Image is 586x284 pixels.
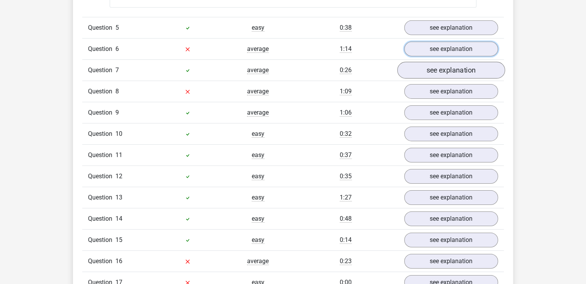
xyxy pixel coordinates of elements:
[115,24,119,31] span: 5
[252,194,264,201] span: easy
[252,24,264,32] span: easy
[247,109,269,117] span: average
[88,87,115,96] span: Question
[115,45,119,52] span: 6
[88,66,115,75] span: Question
[340,151,352,159] span: 0:37
[340,88,352,95] span: 1:09
[404,84,498,99] a: see explanation
[340,24,352,32] span: 0:38
[247,66,269,74] span: average
[404,105,498,120] a: see explanation
[340,236,352,244] span: 0:14
[115,130,122,137] span: 10
[247,45,269,53] span: average
[115,109,119,116] span: 9
[252,151,264,159] span: easy
[115,66,119,74] span: 7
[88,235,115,245] span: Question
[115,257,122,265] span: 16
[88,129,115,139] span: Question
[115,215,122,222] span: 14
[88,150,115,160] span: Question
[252,172,264,180] span: easy
[397,62,505,79] a: see explanation
[404,233,498,247] a: see explanation
[88,44,115,54] span: Question
[88,172,115,181] span: Question
[247,257,269,265] span: average
[340,194,352,201] span: 1:27
[340,130,352,138] span: 0:32
[404,211,498,226] a: see explanation
[115,172,122,180] span: 12
[404,148,498,162] a: see explanation
[340,45,352,53] span: 1:14
[88,257,115,266] span: Question
[340,66,352,74] span: 0:26
[404,190,498,205] a: see explanation
[252,215,264,223] span: easy
[340,215,352,223] span: 0:48
[88,193,115,202] span: Question
[404,169,498,184] a: see explanation
[404,127,498,141] a: see explanation
[115,151,122,159] span: 11
[115,194,122,201] span: 13
[340,109,352,117] span: 1:06
[252,130,264,138] span: easy
[404,254,498,269] a: see explanation
[247,88,269,95] span: average
[88,214,115,223] span: Question
[340,257,352,265] span: 0:23
[115,88,119,95] span: 8
[115,236,122,243] span: 15
[404,42,498,56] a: see explanation
[88,108,115,117] span: Question
[252,236,264,244] span: easy
[404,20,498,35] a: see explanation
[340,172,352,180] span: 0:35
[88,23,115,32] span: Question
